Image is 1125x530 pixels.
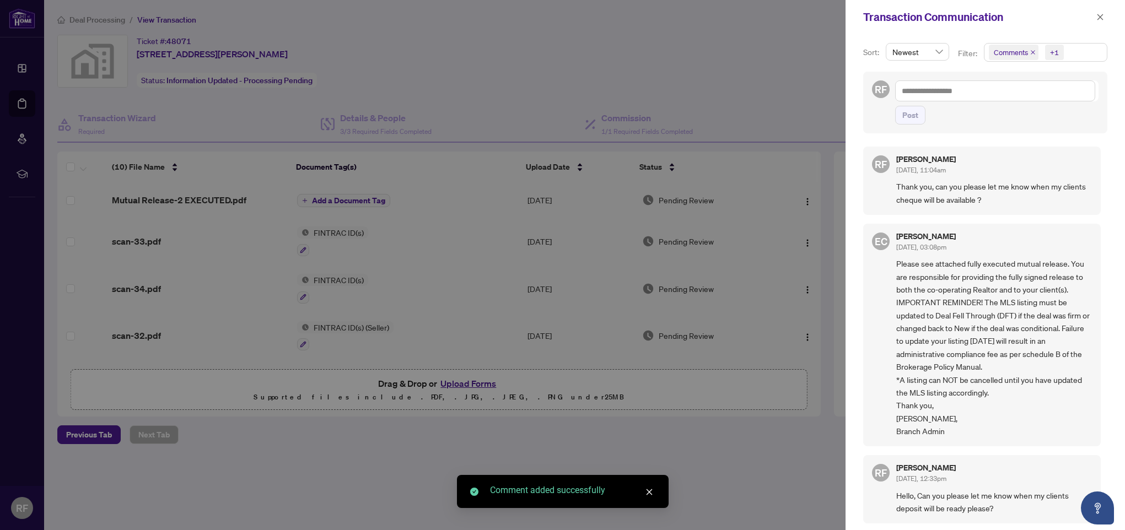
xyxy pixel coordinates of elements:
[896,243,946,251] span: [DATE], 03:08pm
[896,166,946,174] span: [DATE], 11:04am
[989,45,1038,60] span: Comments
[645,488,653,496] span: close
[875,82,887,97] span: RF
[875,156,887,172] span: RF
[1030,50,1036,55] span: close
[1096,13,1104,21] span: close
[892,44,943,60] span: Newest
[643,486,655,498] a: Close
[896,464,956,472] h5: [PERSON_NAME]
[896,155,956,163] h5: [PERSON_NAME]
[896,257,1092,437] span: Please see attached fully executed mutual release. You are responsible for providing the fully si...
[490,484,655,497] div: Comment added successfully
[895,106,925,125] button: Post
[470,488,478,496] span: check-circle
[958,47,979,60] p: Filter:
[896,180,1092,206] span: Thank you, can you please let me know when my clients cheque will be available ?
[896,232,956,240] h5: [PERSON_NAME]
[875,234,887,249] span: EC
[863,9,1093,25] div: Transaction Communication
[1050,47,1059,58] div: +1
[863,46,881,58] p: Sort:
[896,489,1092,515] span: Hello, Can you please let me know when my clients deposit will be ready please?
[1081,491,1114,524] button: Open asap
[994,47,1028,58] span: Comments
[896,474,946,483] span: [DATE], 12:33pm
[875,465,887,480] span: RF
